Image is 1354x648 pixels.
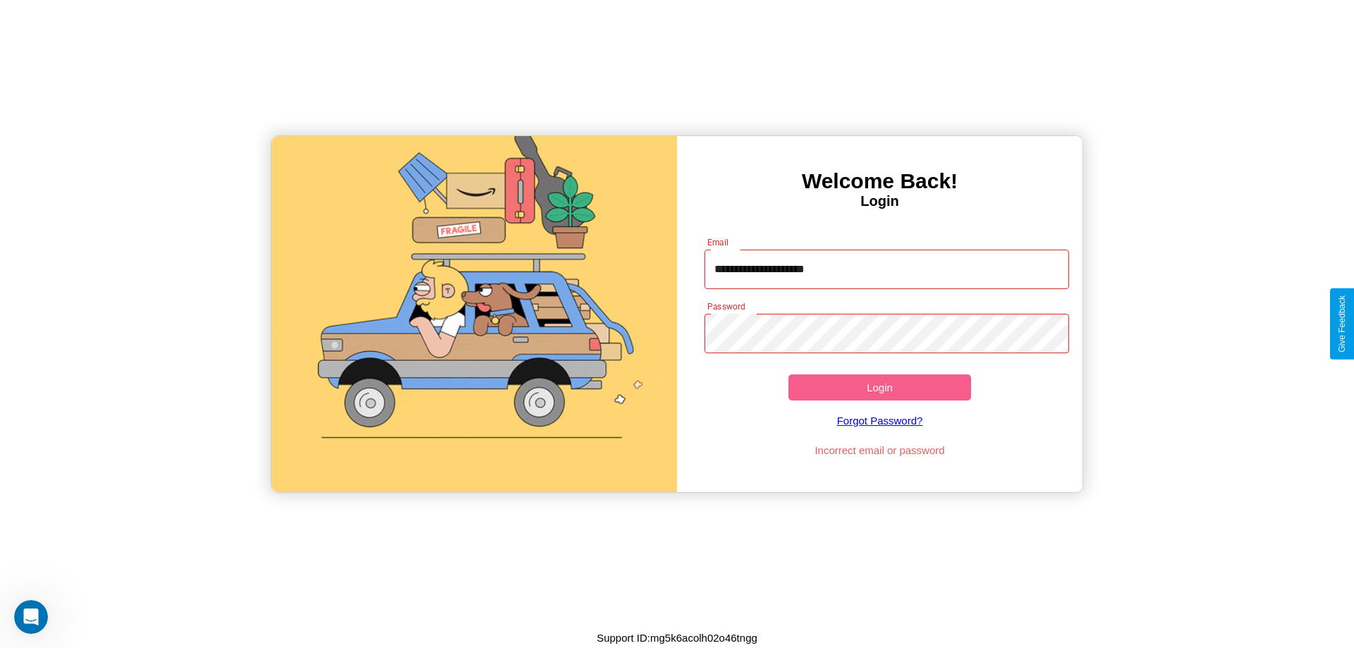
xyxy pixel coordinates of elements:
label: Password [707,300,745,312]
label: Email [707,236,729,248]
img: gif [272,136,677,492]
p: Incorrect email or password [697,441,1063,460]
div: Give Feedback [1337,295,1347,353]
h3: Welcome Back! [677,169,1082,193]
p: Support ID: mg5k6acolh02o46tngg [597,628,757,647]
button: Login [788,374,971,401]
iframe: Intercom live chat [14,600,48,634]
a: Forgot Password? [697,401,1063,441]
h4: Login [677,193,1082,209]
